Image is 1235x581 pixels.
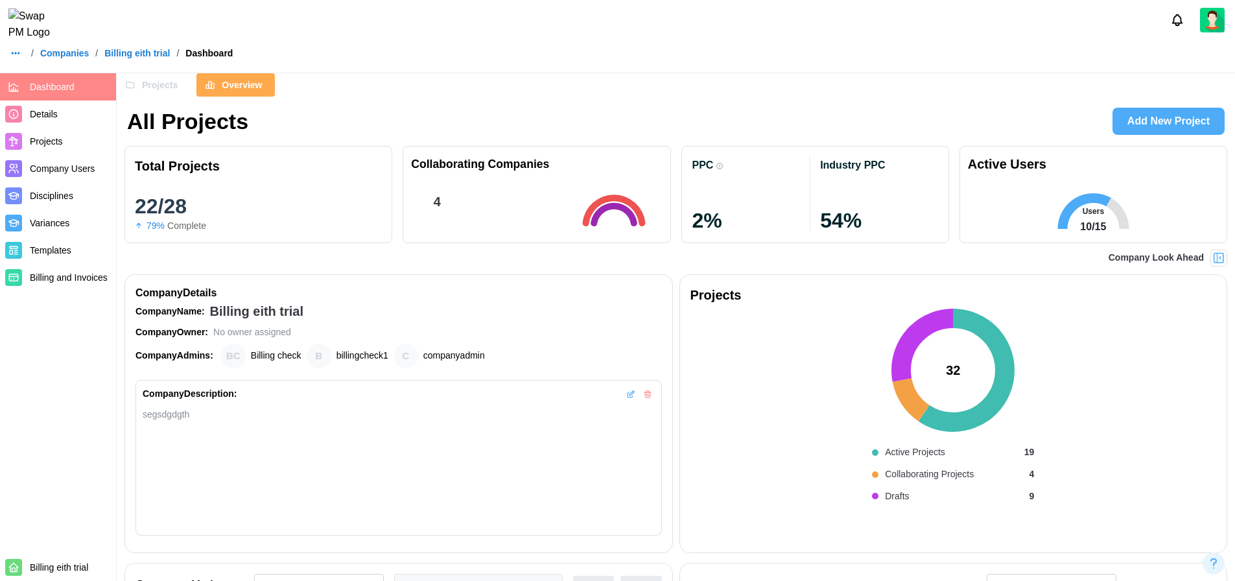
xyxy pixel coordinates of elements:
[104,49,170,58] a: Billing eith trial
[143,408,655,421] div: segsdgdgth
[95,49,98,58] div: /
[221,344,246,368] div: Billing check
[143,387,237,401] div: Company Description:
[30,191,73,201] span: Disciplines
[135,285,662,302] div: Company Details
[213,326,291,340] div: No owner assigned
[167,219,206,233] div: Complete
[1200,8,1225,32] a: Zulqarnain Khalil
[820,210,938,231] div: 54 %
[423,349,485,363] div: companyadmin
[30,82,75,92] span: Dashboard
[117,73,190,97] button: Projects
[690,285,1217,305] div: Projects
[147,219,165,233] div: 79%
[307,344,331,368] div: billingcheck1
[820,159,885,171] div: Industry PPC
[30,163,95,174] span: Company Users
[885,490,909,504] div: Drafts
[692,159,714,171] div: PPC
[1112,108,1225,135] a: Add New Project
[30,562,88,573] span: Billing eith trial
[176,49,179,58] div: /
[222,74,262,96] span: Overview
[127,107,248,136] h1: All Projects
[968,154,1046,174] div: Active Users
[692,210,810,231] div: 2 %
[30,272,108,283] span: Billing and Invoices
[185,49,233,58] div: Dashboard
[30,136,63,147] span: Projects
[411,158,549,171] div: Collaborating Companies
[1029,468,1034,482] div: 4
[394,344,418,368] div: companyadmin
[30,245,71,255] span: Templates
[1109,251,1204,265] div: Company Look Ahead
[1127,108,1210,134] span: Add New Project
[135,156,220,176] div: Total Projects
[31,49,34,58] div: /
[336,349,388,363] div: billingcheck1
[40,49,89,58] a: Companies
[210,302,303,322] div: Billing eith trial
[142,74,178,96] span: Projects
[30,109,58,119] span: Details
[434,192,441,212] div: 4
[1024,445,1035,460] div: 19
[251,349,301,363] div: Billing check
[1212,252,1225,265] img: Project Look Ahead Button
[1200,8,1225,32] img: 2Q==
[1029,490,1034,504] div: 9
[135,305,205,319] div: Company Name:
[135,350,213,361] strong: Company Admins:
[196,73,274,97] button: Overview
[1166,9,1188,31] button: Notifications
[8,8,61,41] img: Swap PM Logo
[946,361,960,381] div: 32
[885,445,945,460] div: Active Projects
[885,468,974,482] div: Collaborating Projects
[135,196,382,217] div: 22/28
[135,327,208,337] strong: Company Owner:
[30,218,69,228] span: Variances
